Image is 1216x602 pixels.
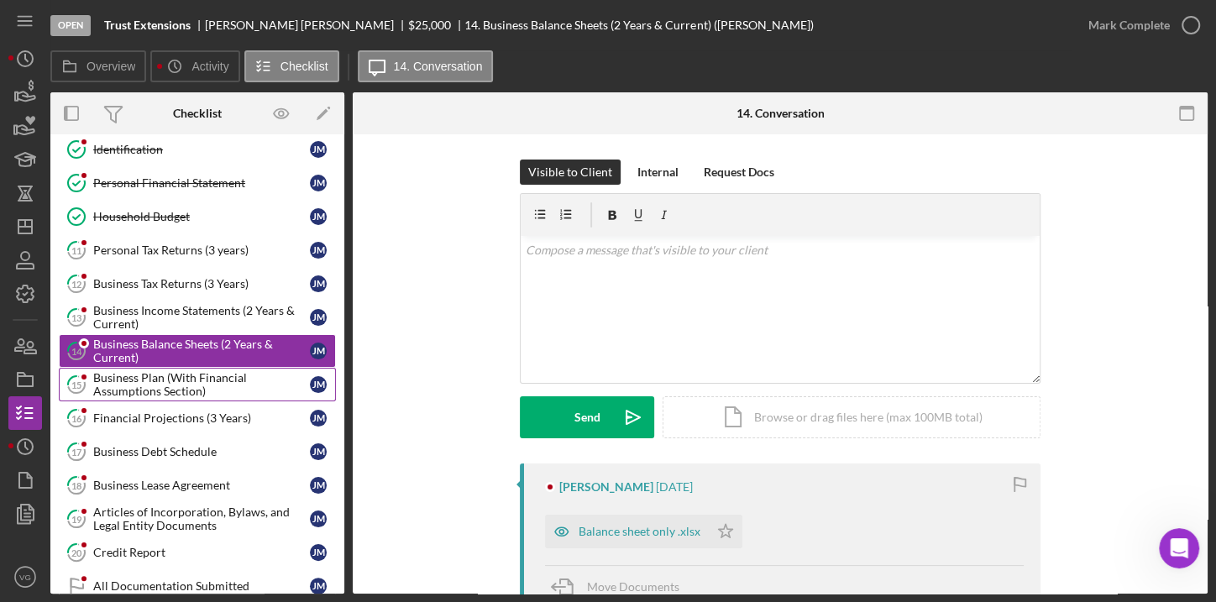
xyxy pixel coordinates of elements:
div: Visible to Client [528,160,612,185]
tspan: 20 [71,547,82,558]
a: 17Business Debt ScheduleJM [59,435,336,469]
div: Business Balance Sheets (2 Years & Current) [93,338,310,364]
tspan: 11 [71,244,81,255]
tspan: 17 [71,446,82,457]
b: Trust Extensions [104,18,191,32]
div: Request Docs [704,160,774,185]
button: Activity [150,50,239,82]
button: Overview [50,50,146,82]
div: Personal Financial Statement [93,176,310,190]
div: J M [310,175,327,191]
div: J M [310,208,327,225]
text: VG [19,573,31,582]
button: Internal [629,160,687,185]
div: Checklist [173,107,222,120]
div: Business Debt Schedule [93,445,310,458]
button: Visible to Client [520,160,621,185]
div: J M [310,578,327,594]
div: Internal [637,160,679,185]
label: Checklist [280,60,328,73]
div: J M [310,275,327,292]
div: [PERSON_NAME] [PERSON_NAME] [205,18,408,32]
tspan: 15 [71,379,81,390]
label: 14. Conversation [394,60,483,73]
div: J M [310,544,327,561]
a: 14Business Balance Sheets (2 Years & Current)JM [59,334,336,368]
div: Business Tax Returns (3 Years) [93,277,310,291]
div: Personal Tax Returns (3 years) [93,243,310,257]
button: Send [520,396,654,438]
div: Send [574,396,600,438]
div: J M [310,309,327,326]
div: J M [310,510,327,527]
div: J M [310,477,327,494]
div: Open [50,15,91,36]
a: Personal Financial StatementJM [59,166,336,200]
span: Move Documents [587,579,679,594]
div: 14. Conversation [736,107,824,120]
div: Credit Report [93,546,310,559]
div: J M [310,443,327,460]
div: J M [310,410,327,427]
div: Mark Complete [1088,8,1170,42]
div: 14. Business Balance Sheets (2 Years & Current) ([PERSON_NAME]) [464,18,813,32]
a: 12Business Tax Returns (3 Years)JM [59,267,336,301]
button: Balance sheet only .xlsx [545,515,742,548]
div: Identification [93,143,310,156]
a: 16Financial Projections (3 Years)JM [59,401,336,435]
button: Request Docs [695,160,783,185]
tspan: 13 [71,311,81,322]
div: Balance sheet only .xlsx [579,525,700,538]
tspan: 14 [71,345,82,356]
label: Overview [86,60,135,73]
div: All Documentation Submitted [93,579,310,593]
div: Financial Projections (3 Years) [93,411,310,425]
a: 20Credit ReportJM [59,536,336,569]
time: 2025-09-02 05:58 [656,480,693,494]
label: Activity [191,60,228,73]
tspan: 19 [71,513,82,524]
a: 19Articles of Incorporation, Bylaws, and Legal Entity DocumentsJM [59,502,336,536]
div: Business Plan (With Financial Assumptions Section) [93,371,310,398]
div: Articles of Incorporation, Bylaws, and Legal Entity Documents [93,505,310,532]
tspan: 12 [71,278,81,289]
div: J M [310,376,327,393]
button: VG [8,560,42,594]
div: [PERSON_NAME] [559,480,653,494]
div: J M [310,343,327,359]
div: Business Lease Agreement [93,479,310,492]
a: 13Business Income Statements (2 Years & Current)JM [59,301,336,334]
a: 15Business Plan (With Financial Assumptions Section)JM [59,368,336,401]
a: IdentificationJM [59,133,336,166]
button: 14. Conversation [358,50,494,82]
div: J M [310,242,327,259]
button: Mark Complete [1072,8,1208,42]
iframe: Intercom live chat [1159,528,1199,568]
tspan: 16 [71,412,82,423]
a: 11Personal Tax Returns (3 years)JM [59,233,336,267]
div: Business Income Statements (2 Years & Current) [93,304,310,331]
span: $25,000 [408,18,451,32]
a: Household BudgetJM [59,200,336,233]
a: 18Business Lease AgreementJM [59,469,336,502]
div: J M [310,141,327,158]
button: Checklist [244,50,339,82]
tspan: 18 [71,479,81,490]
div: Household Budget [93,210,310,223]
